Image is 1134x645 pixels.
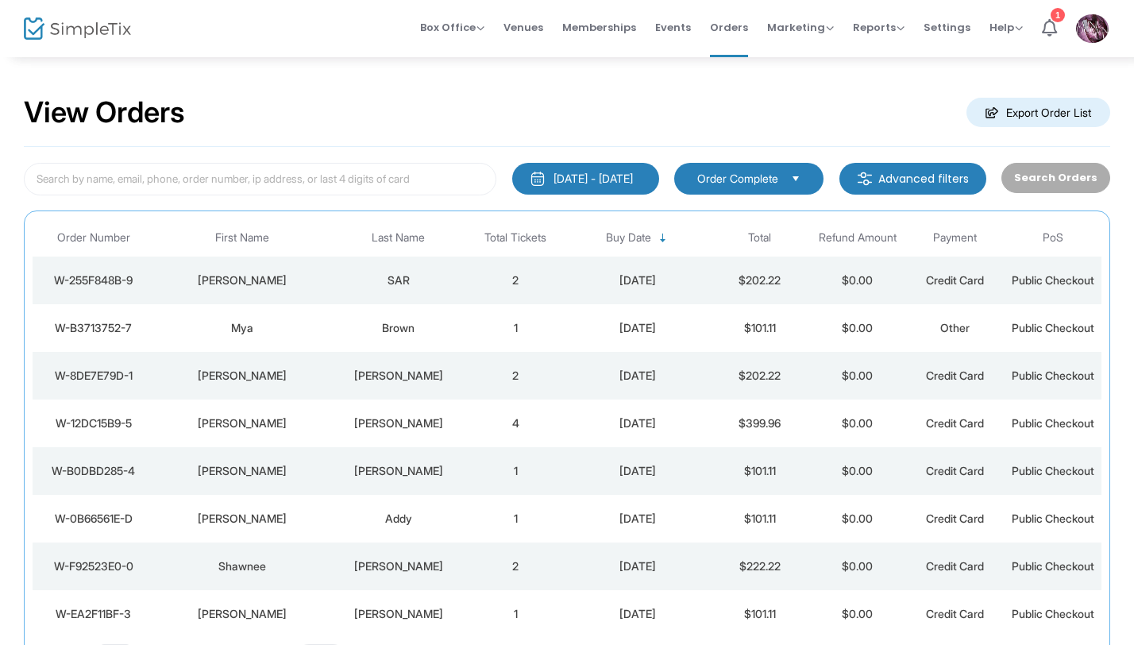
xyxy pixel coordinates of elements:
[57,231,130,245] span: Order Number
[1012,559,1094,573] span: Public Checkout
[966,98,1110,127] m-button: Export Order List
[767,20,834,35] span: Marketing
[926,512,984,525] span: Credit Card
[569,415,707,431] div: 9/13/2025
[926,607,984,620] span: Credit Card
[37,511,151,527] div: W-0B66561E-D
[24,95,185,130] h2: View Orders
[853,20,904,35] span: Reports
[569,606,707,622] div: 9/12/2025
[710,7,748,48] span: Orders
[711,447,808,495] td: $101.11
[1043,231,1063,245] span: PoS
[839,163,986,195] m-button: Advanced filters
[940,321,970,334] span: Other
[467,219,565,257] th: Total Tickets
[808,352,906,400] td: $0.00
[569,272,707,288] div: 9/17/2025
[334,511,463,527] div: Addy
[467,304,565,352] td: 1
[159,463,326,479] div: Patricia
[334,463,463,479] div: Mercado
[512,163,659,195] button: [DATE] - [DATE]
[711,543,808,590] td: $222.22
[1012,369,1094,382] span: Public Checkout
[657,232,669,245] span: Sortable
[808,447,906,495] td: $0.00
[1051,8,1065,22] div: 1
[808,219,906,257] th: Refund Amount
[697,171,778,187] span: Order Complete
[372,231,425,245] span: Last Name
[467,352,565,400] td: 2
[467,590,565,638] td: 1
[1012,273,1094,287] span: Public Checkout
[655,7,691,48] span: Events
[334,320,463,336] div: Brown
[467,495,565,543] td: 1
[159,511,326,527] div: Leslie
[37,368,151,384] div: W-8DE7E79D-1
[467,400,565,447] td: 4
[334,558,463,574] div: ODonnell
[215,231,269,245] span: First Name
[33,219,1101,638] div: Data table
[808,543,906,590] td: $0.00
[711,400,808,447] td: $399.96
[933,231,977,245] span: Payment
[159,606,326,622] div: Jade
[857,171,873,187] img: filter
[37,463,151,479] div: W-B0DBD285-4
[569,463,707,479] div: 9/13/2025
[926,464,984,477] span: Credit Card
[159,415,326,431] div: Rosemarie
[562,7,636,48] span: Memberships
[569,368,707,384] div: 9/15/2025
[1012,512,1094,525] span: Public Checkout
[503,7,543,48] span: Venues
[334,368,463,384] div: Ofori
[926,416,984,430] span: Credit Card
[711,219,808,257] th: Total
[1012,607,1094,620] span: Public Checkout
[926,369,984,382] span: Credit Card
[924,7,970,48] span: Settings
[808,495,906,543] td: $0.00
[808,590,906,638] td: $0.00
[808,257,906,304] td: $0.00
[420,20,484,35] span: Box Office
[606,231,651,245] span: Buy Date
[808,400,906,447] td: $0.00
[1012,416,1094,430] span: Public Checkout
[37,415,151,431] div: W-12DC15B9-5
[334,606,463,622] div: Thomas
[37,272,151,288] div: W-255F848B-9
[926,559,984,573] span: Credit Card
[711,495,808,543] td: $101.11
[711,257,808,304] td: $202.22
[989,20,1023,35] span: Help
[1012,321,1094,334] span: Public Checkout
[159,320,326,336] div: Mya
[37,606,151,622] div: W-EA2F11BF-3
[569,511,707,527] div: 9/13/2025
[808,304,906,352] td: $0.00
[37,558,151,574] div: W-F92523E0-0
[467,543,565,590] td: 2
[785,170,807,187] button: Select
[1012,464,1094,477] span: Public Checkout
[159,558,326,574] div: Shawnee
[467,257,565,304] td: 2
[37,320,151,336] div: W-B3713752-7
[467,447,565,495] td: 1
[530,171,546,187] img: monthly
[569,320,707,336] div: 9/16/2025
[24,163,496,195] input: Search by name, email, phone, order number, ip address, or last 4 digits of card
[569,558,707,574] div: 9/12/2025
[711,590,808,638] td: $101.11
[711,304,808,352] td: $101.11
[926,273,984,287] span: Credit Card
[334,272,463,288] div: SAR
[159,272,326,288] div: MONICA
[711,352,808,400] td: $202.22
